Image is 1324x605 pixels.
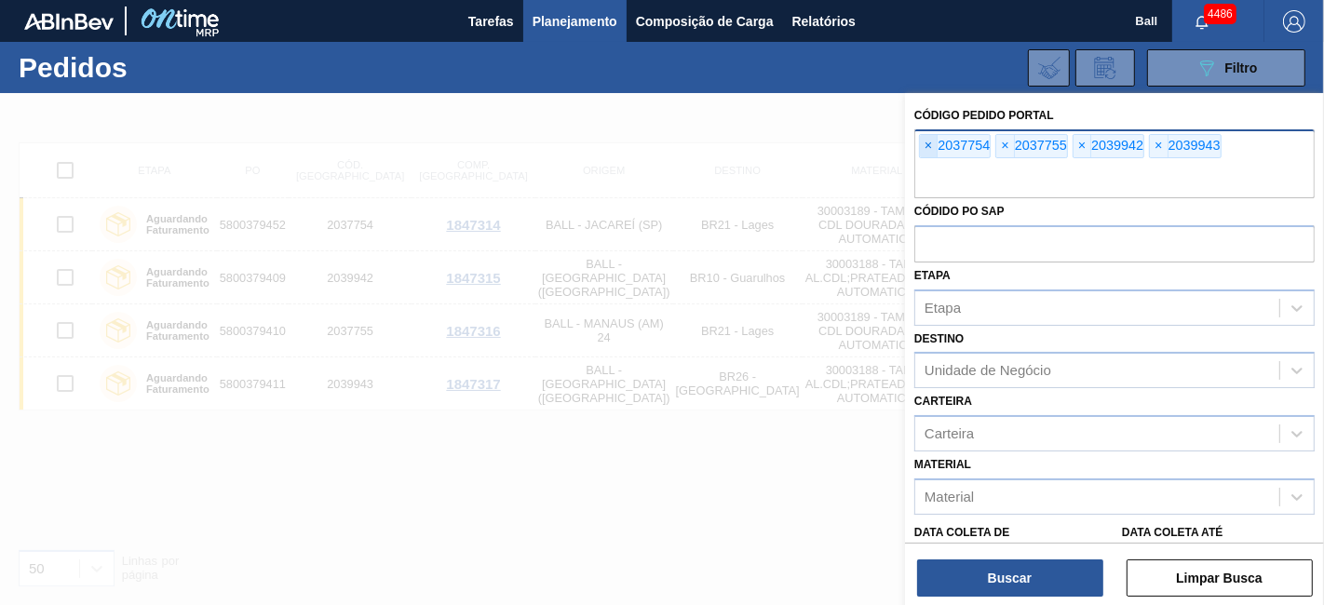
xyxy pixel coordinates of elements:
span: Relatórios [792,10,856,33]
div: 2039942 [1073,134,1144,158]
label: Etapa [914,269,951,282]
label: Destino [914,332,964,345]
span: Composição de Carga [636,10,774,33]
div: Unidade de Negócio [925,363,1051,379]
span: 4486 [1204,4,1236,24]
span: Planejamento [533,10,617,33]
div: 2039943 [1149,134,1221,158]
span: Tarefas [468,10,514,33]
span: Filtro [1225,60,1258,75]
label: Material [914,458,971,471]
button: Notificações [1172,8,1232,34]
img: Logout [1283,10,1305,33]
label: Códido PO SAP [914,205,1005,218]
div: 2037755 [995,134,1067,158]
label: Código Pedido Portal [914,109,1054,122]
span: × [1150,135,1168,157]
div: 2037754 [919,134,991,158]
img: TNhmsLtSVTkK8tSr43FrP2fwEKptu5GPRR3wAAAABJRU5ErkJggg== [24,13,114,30]
label: Data coleta de [914,526,1009,539]
span: × [996,135,1014,157]
div: Carteira [925,426,974,442]
div: Solicitação de Revisão de Pedidos [1075,49,1135,87]
button: Filtro [1147,49,1305,87]
span: × [1074,135,1091,157]
div: Importar Negociações dos Pedidos [1028,49,1070,87]
div: Material [925,489,974,504]
h1: Pedidos [19,57,282,78]
label: Data coleta até [1122,526,1223,539]
div: Etapa [925,300,961,316]
label: Carteira [914,395,972,408]
span: × [920,135,938,157]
